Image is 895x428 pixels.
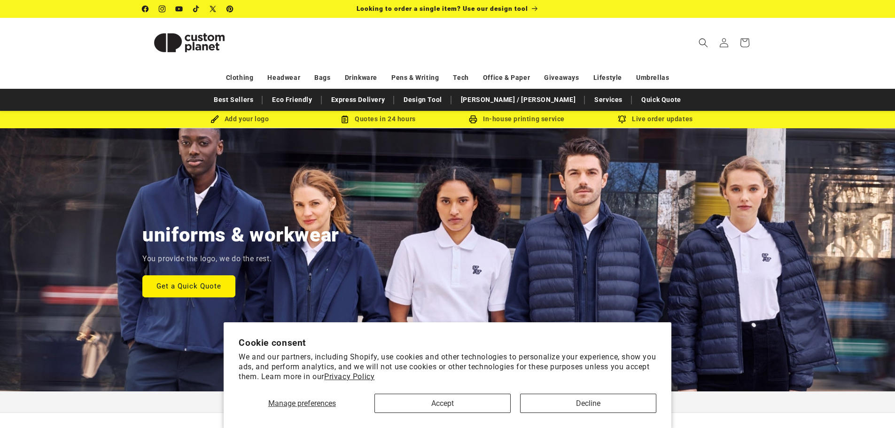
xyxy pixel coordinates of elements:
img: Order updates [618,115,626,124]
div: Add your logo [171,113,309,125]
a: Privacy Policy [324,372,374,381]
button: Decline [520,394,656,413]
a: Headwear [267,70,300,86]
a: Best Sellers [209,92,258,108]
a: Umbrellas [636,70,669,86]
a: Giveaways [544,70,579,86]
div: In-house printing service [448,113,586,125]
img: In-house printing [469,115,477,124]
a: Pens & Writing [391,70,439,86]
iframe: Chat Widget [848,383,895,428]
a: [PERSON_NAME] / [PERSON_NAME] [456,92,580,108]
a: Services [590,92,627,108]
img: Order Updates Icon [341,115,349,124]
div: Quotes in 24 hours [309,113,448,125]
button: Accept [374,394,511,413]
a: Bags [314,70,330,86]
img: Brush Icon [210,115,219,124]
a: Get a Quick Quote [142,275,235,297]
p: We and our partners, including Shopify, use cookies and other technologies to personalize your ex... [239,352,656,381]
a: Custom Planet [139,18,240,67]
a: Tech [453,70,468,86]
a: Drinkware [345,70,377,86]
img: Custom Planet [142,22,236,64]
a: Express Delivery [327,92,390,108]
a: Lifestyle [593,70,622,86]
summary: Search [693,32,714,53]
span: Manage preferences [268,399,336,408]
a: Quick Quote [637,92,686,108]
a: Design Tool [399,92,447,108]
span: Looking to order a single item? Use our design tool [357,5,528,12]
button: Manage preferences [239,394,365,413]
a: Office & Paper [483,70,530,86]
a: Eco Friendly [267,92,317,108]
p: You provide the logo, we do the rest. [142,252,272,266]
h2: uniforms & workwear [142,222,339,248]
div: Live order updates [586,113,725,125]
a: Clothing [226,70,254,86]
h2: Cookie consent [239,337,656,348]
